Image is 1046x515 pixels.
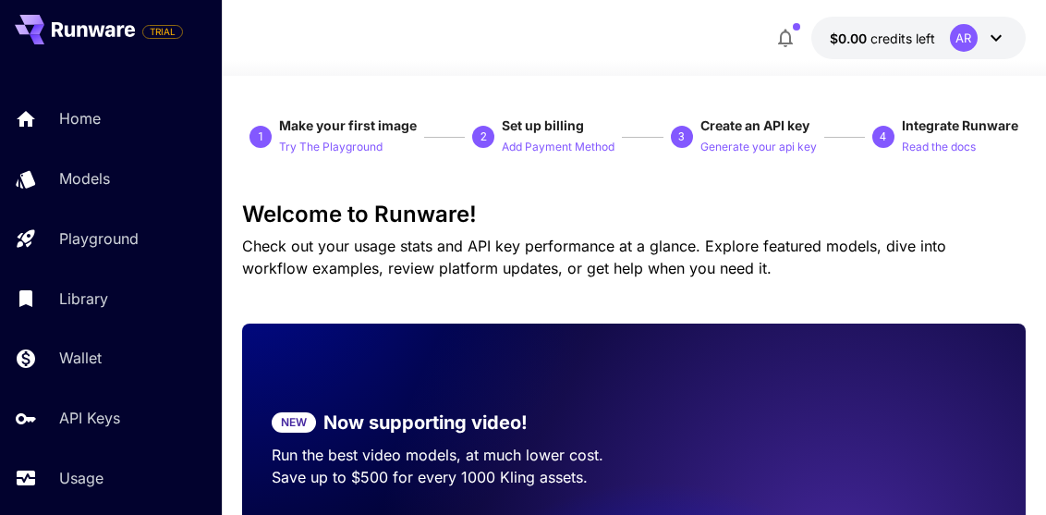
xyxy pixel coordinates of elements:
[59,167,110,190] p: Models
[480,129,487,145] p: 2
[258,129,264,145] p: 1
[700,139,817,156] p: Generate your api key
[279,135,383,157] button: Try The Playground
[870,31,935,46] span: credits left
[502,135,614,157] button: Add Payment Method
[279,139,383,156] p: Try The Playground
[678,129,685,145] p: 3
[502,117,584,133] span: Set up billing
[950,24,978,52] div: AR
[143,25,182,39] span: TRIAL
[279,117,417,133] span: Make your first image
[700,135,817,157] button: Generate your api key
[830,29,935,48] div: $0.00
[59,107,101,129] p: Home
[272,444,604,466] p: Run the best video models, at much lower cost.
[59,347,102,369] p: Wallet
[902,117,1018,133] span: Integrate Runware
[811,17,1026,59] button: $0.00AR
[59,288,108,310] p: Library
[59,467,103,489] p: Usage
[830,31,870,46] span: $0.00
[59,407,120,429] p: API Keys
[142,20,183,43] span: Add your payment card to enable full platform functionality.
[902,139,976,156] p: Read the docs
[502,139,614,156] p: Add Payment Method
[281,414,307,431] p: NEW
[700,117,809,133] span: Create an API key
[902,135,976,157] button: Read the docs
[242,237,946,277] span: Check out your usage stats and API key performance at a glance. Explore featured models, dive int...
[242,202,1025,227] h3: Welcome to Runware!
[272,466,604,488] p: Save up to $500 for every 1000 Kling assets.
[880,129,886,145] p: 4
[323,409,528,436] p: Now supporting video!
[59,227,139,250] p: Playground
